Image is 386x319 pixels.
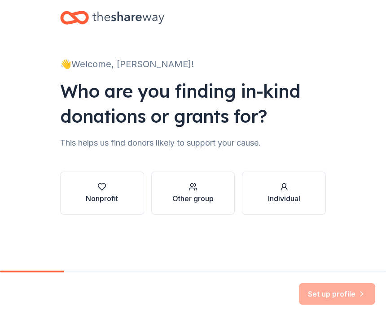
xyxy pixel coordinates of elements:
[172,193,214,204] div: Other group
[268,193,300,204] div: Individual
[60,57,326,71] div: 👋 Welcome, [PERSON_NAME]!
[151,172,235,215] button: Other group
[60,172,144,215] button: Nonprofit
[86,193,118,204] div: Nonprofit
[242,172,326,215] button: Individual
[60,136,326,150] div: This helps us find donors likely to support your cause.
[60,78,326,129] div: Who are you finding in-kind donations or grants for?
